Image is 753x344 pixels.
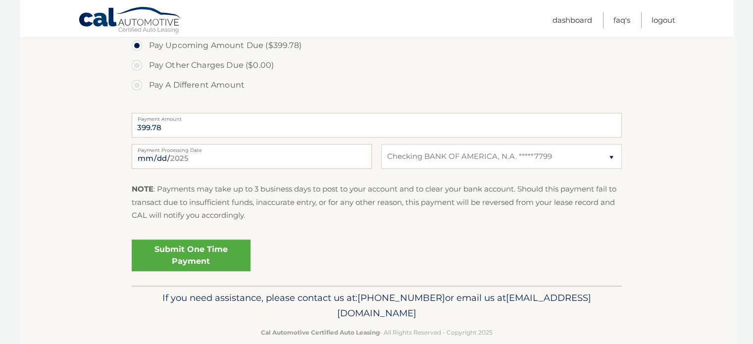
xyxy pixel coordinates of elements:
[132,144,372,152] label: Payment Processing Date
[132,144,372,169] input: Payment Date
[132,55,622,75] label: Pay Other Charges Due ($0.00)
[132,75,622,95] label: Pay A Different Amount
[613,12,630,28] a: FAQ's
[138,290,615,322] p: If you need assistance, please contact us at: or email us at
[132,240,251,271] a: Submit One Time Payment
[552,12,592,28] a: Dashboard
[138,327,615,338] p: - All Rights Reserved - Copyright 2025
[132,183,622,222] p: : Payments may take up to 3 business days to post to your account and to clear your bank account....
[652,12,675,28] a: Logout
[132,184,153,194] strong: NOTE
[132,113,622,138] input: Payment Amount
[132,113,622,121] label: Payment Amount
[357,292,445,303] span: [PHONE_NUMBER]
[132,36,622,55] label: Pay Upcoming Amount Due ($399.78)
[78,6,182,35] a: Cal Automotive
[261,329,380,336] strong: Cal Automotive Certified Auto Leasing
